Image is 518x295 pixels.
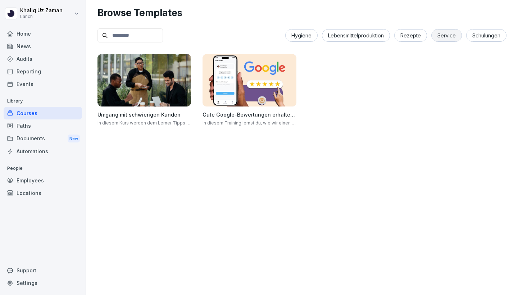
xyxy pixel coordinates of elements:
div: Rezepte [394,29,427,42]
div: Schulungen [466,29,506,42]
a: Audits [4,53,82,65]
p: In diesem Kurs werden dem Lerner Tipps an die Hand gegeben, wie man effektiv mit schwierigen Kund... [97,120,191,126]
div: Hygiene [285,29,318,42]
a: Paths [4,119,82,132]
a: Settings [4,277,82,289]
div: New [68,135,80,143]
div: Support [4,264,82,277]
h4: Umgang mit schwierigen Kunden [97,111,191,118]
a: Locations [4,187,82,199]
p: In diesem Training lernst du, wie wir einen herausragenden Service bieten, um Kunden dazu zu brin... [203,120,296,126]
p: People [4,163,82,174]
a: Employees [4,174,82,187]
a: Courses [4,107,82,119]
div: Service [431,29,462,42]
a: Reporting [4,65,82,78]
p: Lanch [20,14,63,19]
a: Automations [4,145,82,158]
a: DocumentsNew [4,132,82,145]
p: Library [4,95,82,107]
img: iwscqm9zjbdjlq9atufjsuwv.png [203,54,296,106]
h1: Browse Templates [97,6,506,20]
div: Lebensmittelproduktion [322,29,390,42]
h4: Gute Google-Bewertungen erhalten 🌟 [203,111,296,118]
a: Home [4,27,82,40]
a: Events [4,78,82,90]
a: News [4,40,82,53]
p: Khaliq Uz Zaman [20,8,63,14]
img: ibmq16c03v2u1873hyb2ubud.png [97,54,191,106]
div: Documents [4,132,82,145]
